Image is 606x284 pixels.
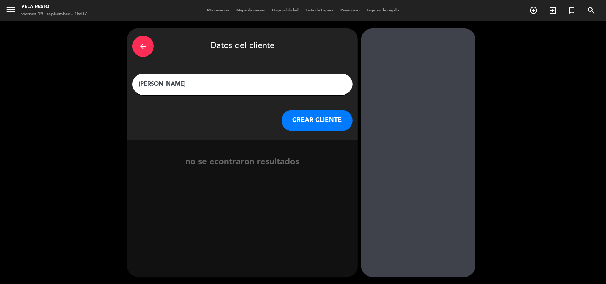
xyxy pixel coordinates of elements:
i: arrow_back [139,42,147,50]
i: turned_in_not [568,6,576,15]
i: add_circle_outline [529,6,538,15]
button: CREAR CLIENTE [282,110,353,131]
i: search [587,6,595,15]
span: Tarjetas de regalo [363,9,403,12]
i: exit_to_app [548,6,557,15]
span: Mapa de mesas [233,9,268,12]
span: Disponibilidad [268,9,302,12]
span: Mis reservas [203,9,233,12]
span: Lista de Espera [302,9,337,12]
div: no se econtraron resultados [127,155,358,169]
i: menu [5,4,16,15]
div: Vela Restó [21,4,87,11]
input: Escriba nombre, correo electrónico o número de teléfono... [138,79,347,89]
span: Pre-acceso [337,9,363,12]
div: viernes 19. septiembre - 15:07 [21,11,87,18]
div: Datos del cliente [132,34,353,59]
button: menu [5,4,16,17]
